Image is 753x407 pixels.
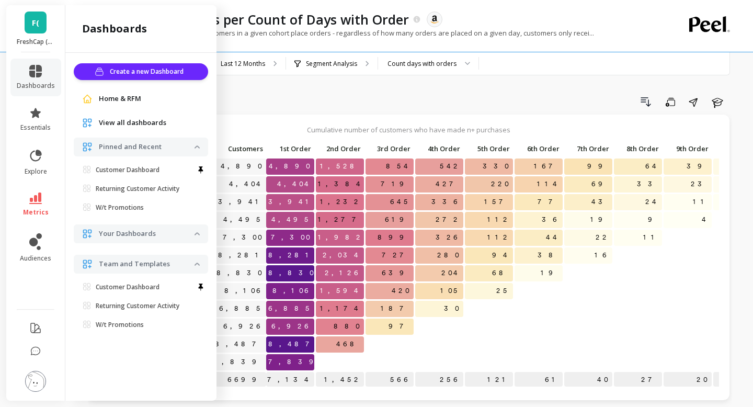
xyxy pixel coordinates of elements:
[566,144,609,153] span: 7th Order
[82,94,93,104] img: navigation item icon
[641,230,662,245] span: 11
[266,301,315,316] span: 6,885
[318,159,364,174] span: 1,528
[318,283,364,299] span: 1,594
[379,176,414,192] span: 719
[266,372,314,388] p: 7,134
[384,159,414,174] span: 854
[316,230,366,245] span: 1,982
[99,118,200,128] a: View all dashboards
[386,319,414,334] span: 97
[614,141,662,156] p: 8th Order
[368,144,410,153] span: 3rd Order
[17,82,55,90] span: dashboards
[430,15,439,24] img: api.amazon.svg
[535,194,563,210] span: 77
[592,247,612,263] span: 16
[438,159,463,174] span: 542
[99,118,166,128] span: View all dashboards
[380,265,414,281] span: 639
[96,203,144,212] p: W/t Promotions
[221,212,266,228] a: 4,495
[439,265,463,281] span: 204
[20,123,51,132] span: essentials
[614,372,662,388] p: 27
[25,371,46,392] img: profile picture
[221,319,266,334] a: 6,926
[315,141,365,157] div: Toggle SortBy
[269,212,314,228] span: 4,495
[365,141,415,157] div: Toggle SortBy
[195,263,200,266] img: down caret icon
[700,212,712,228] span: 4
[433,230,463,245] span: 326
[532,159,563,174] span: 167
[203,372,266,388] p: 6699
[589,194,612,210] span: 43
[216,194,266,210] a: 3,941
[82,118,93,128] img: navigation item icon
[266,354,323,370] span: 7,839
[216,247,266,263] a: 8,281
[643,159,662,174] span: 64
[318,144,361,153] span: 2nd Order
[217,301,266,316] a: 6,885
[415,372,463,388] p: 256
[270,283,314,299] span: 8,106
[88,28,594,38] p: The total number of days that customers in a given cohort place orders - regardless of how many o...
[415,141,463,156] p: 4th Order
[666,144,709,153] span: 9th Order
[485,212,513,228] span: 112
[203,141,253,157] div: Toggle SortBy
[613,141,663,157] div: Toggle SortBy
[213,336,266,352] a: 8,487
[99,94,141,104] span: Home & RFM
[383,212,414,228] span: 619
[535,247,563,263] span: 38
[82,259,93,269] img: navigation item icon
[433,176,463,192] span: 427
[380,247,414,263] span: 727
[74,63,208,80] button: Create a new Dashboard
[209,354,266,370] a: 7,839
[540,212,563,228] span: 36
[96,321,144,329] p: W/t Promotions
[490,265,513,281] span: 68
[266,336,320,352] span: 8,487
[564,141,613,157] div: Toggle SortBy
[334,336,364,352] span: 468
[494,283,513,299] span: 25
[266,247,316,263] span: 8,281
[388,194,414,210] span: 645
[321,247,364,263] span: 2,034
[664,372,712,388] p: 20
[691,194,712,210] span: 11
[82,21,147,36] h2: dashboards
[323,265,364,281] span: 2,126
[82,229,93,239] img: navigation item icon
[99,259,195,269] p: Team and Templates
[589,176,612,192] span: 69
[539,265,563,281] span: 19
[316,141,364,156] p: 2nd Order
[646,212,662,228] span: 9
[415,141,464,157] div: Toggle SortBy
[433,212,463,228] span: 272
[366,372,414,388] p: 566
[643,194,662,210] span: 24
[99,229,195,239] p: Your Dashboards
[268,144,311,153] span: 1st Order
[195,232,200,235] img: down caret icon
[465,141,513,156] p: 5th Order
[514,141,564,157] div: Toggle SortBy
[99,142,195,152] p: Pinned and Recent
[222,283,266,299] a: 8,106
[375,230,414,245] span: 899
[366,141,414,156] p: 3rd Order
[467,144,510,153] span: 5th Order
[515,141,563,156] p: 6th Order
[490,247,513,263] span: 94
[316,372,364,388] p: 1,452
[316,212,366,228] span: 1,277
[465,372,513,388] p: 121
